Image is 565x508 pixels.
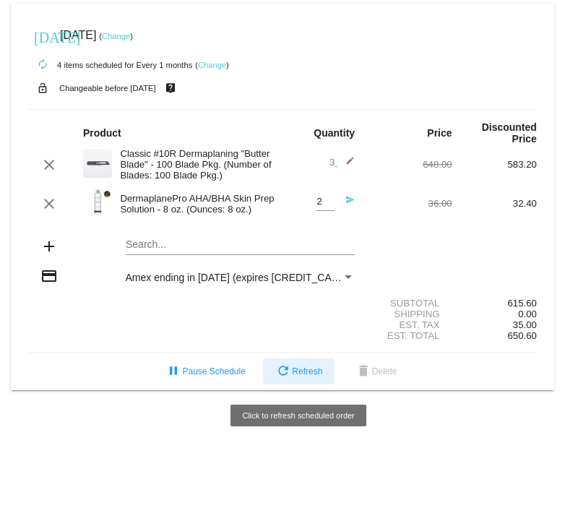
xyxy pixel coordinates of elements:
div: 583.20 [452,159,537,170]
div: 648.00 [367,159,452,170]
input: Quantity [316,197,335,207]
img: 58.png [83,149,112,178]
mat-select: Payment Method [126,272,355,283]
div: 36.00 [367,198,452,209]
strong: Discounted Price [482,121,537,145]
small: ( ) [99,32,133,40]
button: Refresh [263,358,334,384]
span: 0.00 [518,309,537,319]
button: Pause Schedule [153,358,256,384]
mat-icon: refresh [275,363,292,381]
a: Change [198,61,226,69]
mat-icon: edit [337,156,355,173]
a: Change [102,32,130,40]
mat-icon: add [40,238,58,255]
strong: Price [427,127,452,139]
mat-icon: pause [165,363,182,381]
small: 4 items scheduled for Every 1 months [28,61,192,69]
div: Classic #10R Dermaplaning "Butter Blade" - 100 Blade Pkg. (Number of Blades: 100 Blade Pkg.) [113,148,282,181]
mat-icon: lock_open [34,79,51,98]
div: DermaplanePro AHA/BHA Skin Prep Solution - 8 oz. (Ounces: 8 oz.) [113,193,282,215]
small: Changeable before [DATE] [59,84,156,92]
button: Delete [343,358,409,384]
span: Delete [355,366,397,376]
span: Refresh [275,366,322,376]
div: Shipping [367,309,452,319]
div: 32.40 [452,198,537,209]
img: Cart-Images-24.png [83,188,112,217]
mat-icon: live_help [162,79,179,98]
span: Amex ending in [DATE] (expires [CREDIT_CARD_DATA]) [126,272,384,283]
small: ( ) [195,61,229,69]
strong: Quantity [314,127,355,139]
span: 3 [329,157,355,168]
mat-icon: autorenew [34,56,51,74]
mat-icon: credit_card [40,267,58,285]
mat-icon: [DATE] [34,27,51,45]
mat-icon: delete [355,363,372,381]
div: Subtotal [367,298,452,309]
div: Est. Total [367,330,452,341]
input: Search... [126,239,355,251]
mat-icon: clear [40,195,58,212]
span: Pause Schedule [165,366,245,376]
div: 615.60 [452,298,537,309]
span: 650.60 [508,330,537,341]
mat-icon: send [337,195,355,212]
span: 35.00 [513,319,537,330]
mat-icon: clear [40,156,58,173]
div: Est. Tax [367,319,452,330]
strong: Product [83,127,121,139]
